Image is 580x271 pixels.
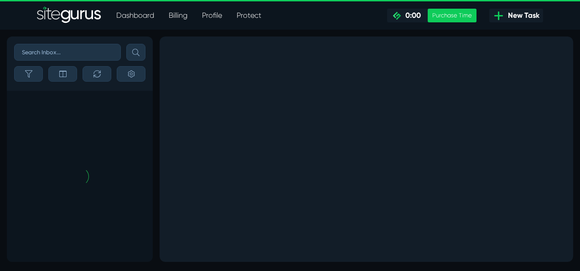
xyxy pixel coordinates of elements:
[402,11,421,20] span: 0:00
[489,9,543,22] a: New Task
[428,9,476,22] div: Purchase Time
[14,44,121,61] input: Search Inbox...
[37,6,102,25] img: Sitegurus Logo
[229,6,269,25] a: Protect
[504,10,539,21] span: New Task
[195,6,229,25] a: Profile
[161,6,195,25] a: Billing
[109,6,161,25] a: Dashboard
[37,6,102,25] a: SiteGurus
[387,9,476,22] a: 0:00 Purchase Time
